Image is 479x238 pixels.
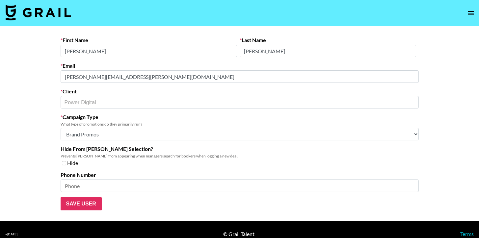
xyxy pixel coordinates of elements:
label: Email [61,62,419,69]
input: Save User [61,197,102,210]
div: What type of promotions do they primarily run? [61,122,419,127]
input: Email [61,70,419,83]
label: Client [61,88,419,95]
div: Prevents [PERSON_NAME] from appearing when managers search for bookers when logging a new deal. [61,154,419,158]
span: Hide [67,160,78,166]
label: Campaign Type [61,114,419,120]
img: Grail Talent [5,5,71,20]
label: Phone Number [61,172,419,178]
label: Hide From [PERSON_NAME] Selection? [61,146,419,152]
a: Terms [460,231,474,237]
label: Last Name [240,37,416,43]
input: First Name [61,45,237,57]
label: First Name [61,37,237,43]
button: open drawer [465,7,478,20]
div: v [DATE] [5,232,17,236]
input: Last Name [240,45,416,57]
input: Phone [61,179,419,192]
div: © Grail Talent [223,231,254,237]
